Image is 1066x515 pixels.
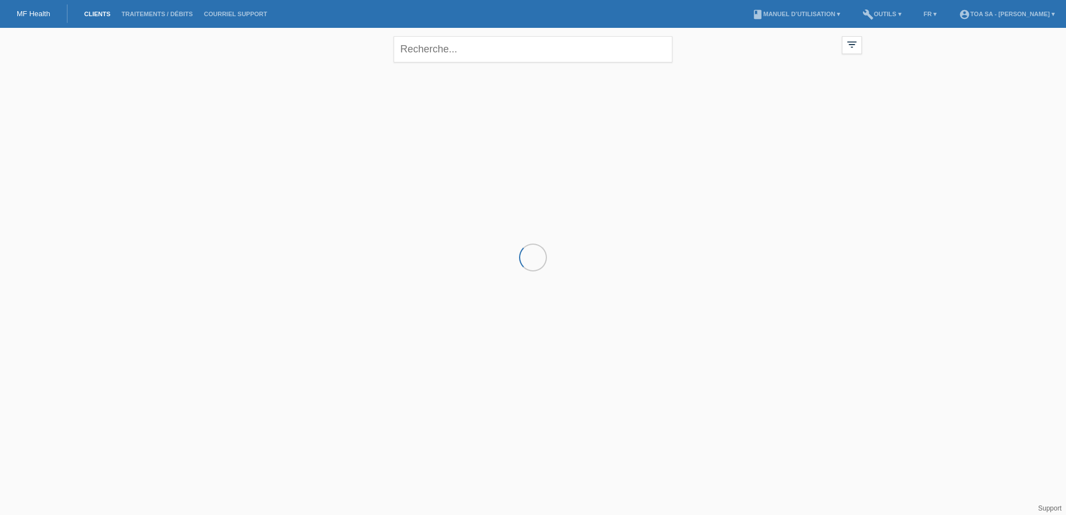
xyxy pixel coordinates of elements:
a: Traitements / débits [116,11,198,17]
a: MF Health [17,9,50,18]
a: account_circleTOA SA - [PERSON_NAME] ▾ [953,11,1060,17]
i: account_circle [959,9,970,20]
a: FR ▾ [918,11,943,17]
input: Recherche... [394,36,672,62]
i: filter_list [846,38,858,51]
a: buildOutils ▾ [857,11,907,17]
a: Clients [79,11,116,17]
a: Courriel Support [198,11,273,17]
a: Support [1038,504,1062,512]
a: bookManuel d’utilisation ▾ [747,11,846,17]
i: book [752,9,763,20]
i: build [863,9,874,20]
